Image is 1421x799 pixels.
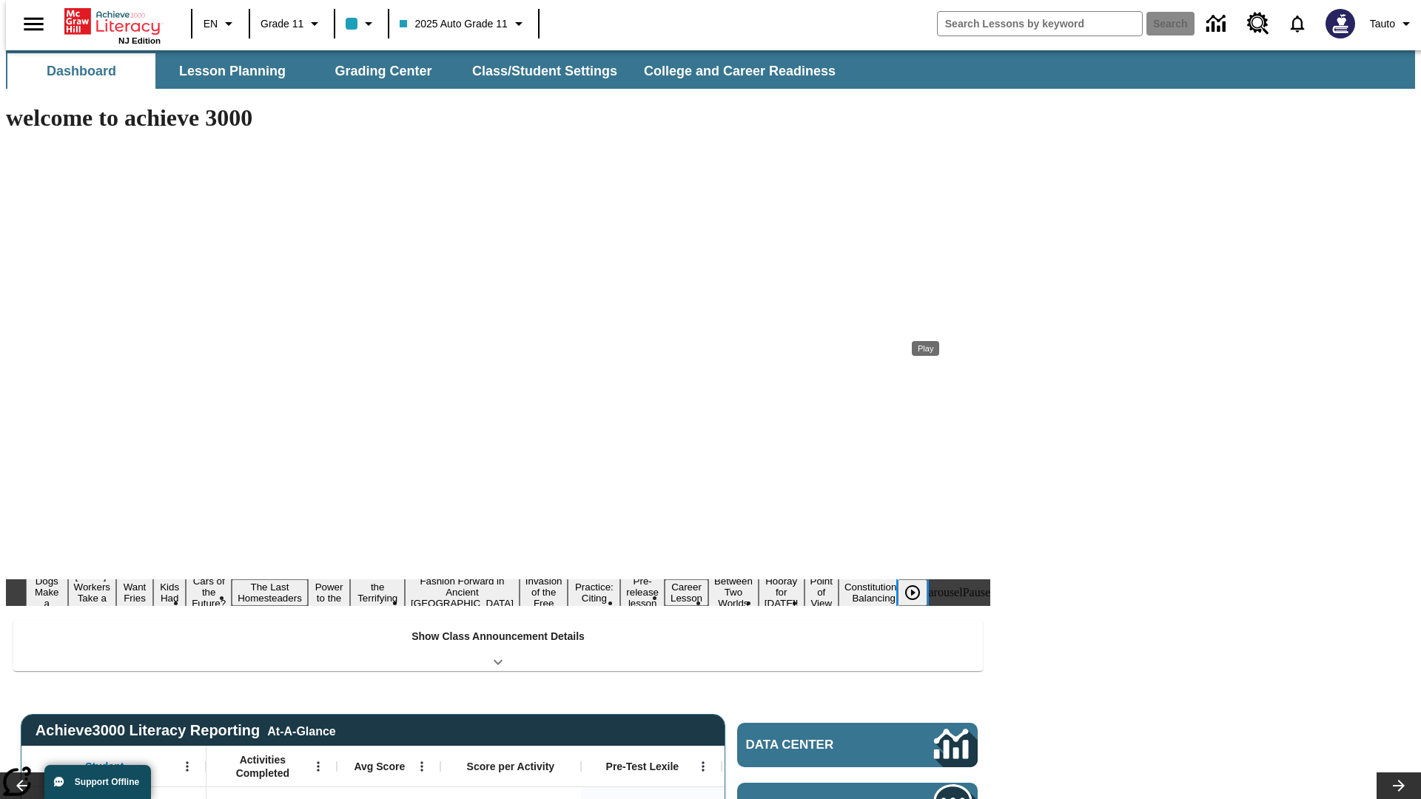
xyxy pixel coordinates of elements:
button: Grading Center [309,53,457,89]
button: Slide 2 Labor Day: Workers Take a Stand [68,568,116,617]
button: Slide 14 Between Two Worlds [708,573,759,611]
button: Slide 16 Point of View [804,573,839,611]
div: Show Class Announcement Details [13,620,983,671]
span: Score per Activity [467,760,555,773]
button: Open Menu [176,755,198,778]
span: Grade 11 [261,16,303,32]
span: Pre-Test Lexile [606,760,679,773]
span: Student [85,760,124,773]
p: Show Class Announcement Details [411,629,585,644]
button: Class/Student Settings [460,53,629,89]
div: Play [898,579,942,606]
div: Home [64,5,161,45]
span: Achieve3000 Literacy Reporting [36,722,336,739]
button: Language: EN, Select a language [197,10,244,37]
button: Play [898,579,927,606]
button: Open Menu [307,755,329,778]
div: SubNavbar [6,53,849,89]
a: Data Center [1197,4,1238,44]
button: Grade: Grade 11, Select a grade [255,10,329,37]
button: Slide 17 The Constitution's Balancing Act [839,568,910,617]
button: Slide 1 Diving Dogs Make a Splash [26,562,68,622]
span: Tauto [1370,16,1395,32]
button: College and Career Readiness [632,53,847,89]
button: Dashboard [7,53,155,89]
button: Profile/Settings [1364,10,1421,37]
button: Support Offline [44,765,151,799]
body: Maximum 600 characters Press Escape to exit toolbar Press Alt + F10 to reach toolbar [6,12,216,25]
button: Slide 5 Cars of the Future? [186,573,232,611]
div: heroCarouselPause [899,586,990,599]
button: Select a new avatar [1317,4,1364,43]
button: Slide 3 Do You Want Fries With That? [116,557,153,628]
img: Avatar [1326,9,1355,38]
button: Open side menu [12,2,56,46]
button: Slide 10 The Invasion of the Free CD [520,562,568,622]
input: search field [938,12,1142,36]
a: Data Center [737,723,978,767]
div: Play [912,341,939,356]
button: Slide 12 Pre-release lesson [620,573,665,611]
button: Slide 6 The Last Homesteaders [232,579,308,606]
div: SubNavbar [6,50,1415,89]
a: Resource Center, Will open in new tab [1238,4,1278,44]
span: EN [204,16,218,32]
span: Data Center [746,738,884,752]
button: Slide 11 Mixed Practice: Citing Evidence [568,568,620,617]
button: Slide 13 Career Lesson [665,579,708,606]
span: Support Offline [75,777,139,787]
a: Notifications [1278,4,1317,43]
span: 2025 Auto Grade 11 [400,16,507,32]
button: Open Menu [411,755,433,778]
a: Home [64,7,161,36]
button: Lesson carousel, Next [1377,772,1421,799]
button: Slide 8 Attack of the Terrifying Tomatoes [350,568,405,617]
span: Activities Completed [214,753,312,780]
div: At-A-Glance [267,722,335,738]
button: Class color is light blue. Change class color [340,10,383,37]
span: NJ Edition [118,36,161,45]
span: Avg Score [354,760,405,773]
h1: welcome to achieve 3000 [6,104,990,132]
button: Open Menu [692,755,714,778]
button: Slide 4 Dirty Jobs Kids Had To Do [153,557,186,628]
button: Slide 9 Fashion Forward in Ancient Rome [405,573,520,611]
button: Lesson Planning [158,53,306,89]
button: Slide 15 Hooray for Constitution Day! [759,573,804,611]
button: Class: 2025 Auto Grade 11, Select your class [394,10,533,37]
button: Slide 7 Solar Power to the People [308,568,351,617]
